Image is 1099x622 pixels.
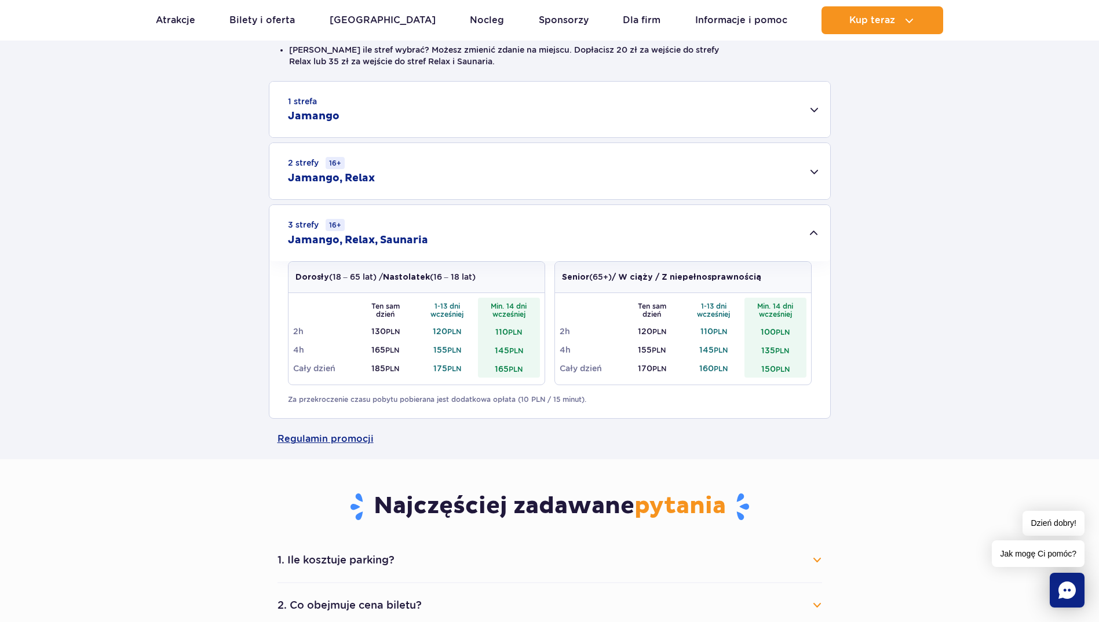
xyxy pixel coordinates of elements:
[775,346,789,355] small: PLN
[295,271,476,283] p: (18 – 65 lat) / (16 – 18 lat)
[714,346,728,354] small: PLN
[683,359,745,378] td: 160
[417,322,479,341] td: 120
[621,298,683,322] th: Ten sam dzień
[326,157,345,169] small: 16+
[744,341,806,359] td: 135
[683,341,745,359] td: 145
[744,322,806,341] td: 100
[562,273,589,281] strong: Senior
[385,364,399,373] small: PLN
[821,6,943,34] button: Kup teraz
[560,341,622,359] td: 4h
[385,346,399,354] small: PLN
[288,109,339,123] h2: Jamango
[386,327,400,336] small: PLN
[417,341,479,359] td: 155
[355,298,417,322] th: Ten sam dzień
[289,44,810,67] li: [PERSON_NAME] ile stref wybrać? Możesz zmienić zdanie na miejscu. Dopłacisz 20 zł za wejście do s...
[621,359,683,378] td: 170
[509,346,523,355] small: PLN
[621,322,683,341] td: 120
[288,96,317,107] small: 1 strefa
[288,394,812,405] p: Za przekroczenie czasu pobytu pobierana jest dodatkowa opłata (10 PLN / 15 minut).
[295,273,329,281] strong: Dorosły
[383,273,430,281] strong: Nastolatek
[288,219,345,231] small: 3 strefy
[326,219,345,231] small: 16+
[560,359,622,378] td: Cały dzień
[652,327,666,336] small: PLN
[508,328,522,336] small: PLN
[1023,511,1085,536] span: Dzień dobry!
[447,327,461,336] small: PLN
[417,359,479,378] td: 175
[713,327,727,336] small: PLN
[744,359,806,378] td: 150
[355,359,417,378] td: 185
[478,359,540,378] td: 165
[288,233,428,247] h2: Jamango, Relax, Saunaria
[652,346,666,354] small: PLN
[695,6,787,34] a: Informacje i pomoc
[776,328,790,336] small: PLN
[560,322,622,341] td: 2h
[288,157,345,169] small: 2 strefy
[278,492,822,522] h3: Najczęściej zadawane
[278,419,822,459] a: Regulamin promocji
[509,365,523,374] small: PLN
[288,171,375,185] h2: Jamango, Relax
[278,592,822,618] button: 2. Co obejmuje cena biletu?
[992,540,1085,567] span: Jak mogę Ci pomóc?
[156,6,195,34] a: Atrakcje
[652,364,666,373] small: PLN
[634,492,726,521] span: pytania
[849,15,895,25] span: Kup teraz
[478,341,540,359] td: 145
[278,547,822,573] button: 1. Ile kosztuje parking?
[776,365,790,374] small: PLN
[623,6,660,34] a: Dla firm
[447,346,461,354] small: PLN
[683,322,745,341] td: 110
[621,341,683,359] td: 155
[470,6,504,34] a: Nocleg
[293,359,355,378] td: Cały dzień
[683,298,745,322] th: 1-13 dni wcześniej
[330,6,436,34] a: [GEOGRAPHIC_DATA]
[417,298,479,322] th: 1-13 dni wcześniej
[562,271,761,283] p: (65+)
[539,6,589,34] a: Sponsorzy
[293,341,355,359] td: 4h
[478,322,540,341] td: 110
[355,341,417,359] td: 165
[355,322,417,341] td: 130
[229,6,295,34] a: Bilety i oferta
[478,298,540,322] th: Min. 14 dni wcześniej
[744,298,806,322] th: Min. 14 dni wcześniej
[293,322,355,341] td: 2h
[714,364,728,373] small: PLN
[447,364,461,373] small: PLN
[1050,573,1085,608] div: Chat
[612,273,761,281] strong: / W ciąży / Z niepełnosprawnością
